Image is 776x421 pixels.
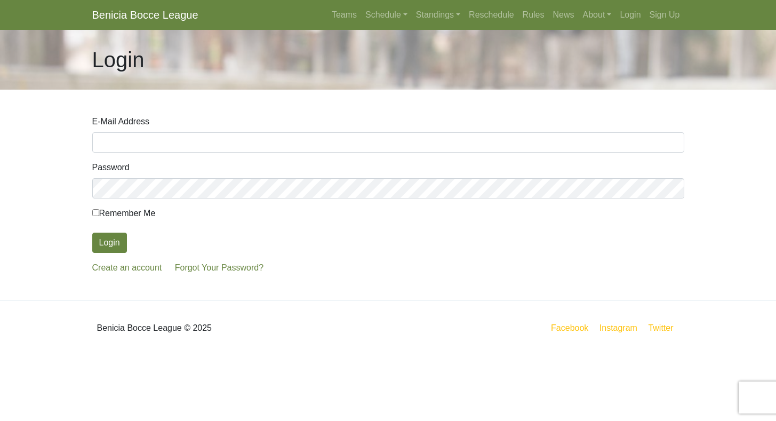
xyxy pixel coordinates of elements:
div: Benicia Bocce League © 2025 [84,309,388,347]
a: Schedule [361,4,412,26]
a: Login [615,4,645,26]
a: Benicia Bocce League [92,4,198,26]
label: Remember Me [92,207,156,220]
a: Standings [412,4,465,26]
a: Twitter [646,321,682,335]
a: Facebook [549,321,590,335]
label: E-Mail Address [92,115,150,128]
a: Instagram [597,321,639,335]
a: Teams [327,4,361,26]
input: Remember Me [92,209,99,216]
button: Login [92,233,127,253]
a: About [579,4,616,26]
a: Sign Up [645,4,684,26]
a: Reschedule [465,4,518,26]
a: News [549,4,579,26]
a: Rules [518,4,549,26]
a: Forgot Your Password? [175,263,263,272]
h1: Login [92,47,145,73]
a: Create an account [92,263,162,272]
label: Password [92,161,130,174]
